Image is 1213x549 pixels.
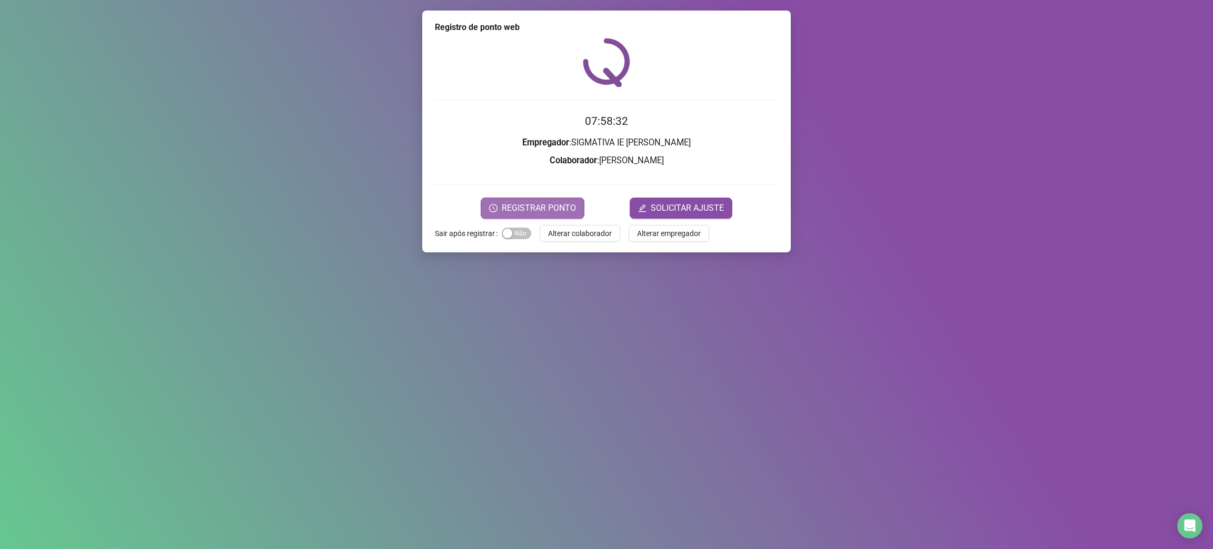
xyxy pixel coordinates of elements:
[630,198,732,219] button: editSOLICITAR AJUSTE
[651,202,724,214] span: SOLICITAR AJUSTE
[522,138,569,148] strong: Empregador
[435,154,778,168] h3: : [PERSON_NAME]
[550,155,597,165] strong: Colaborador
[435,136,778,150] h3: : SIGMATIVA IE [PERSON_NAME]
[1177,513,1202,538] div: Open Intercom Messenger
[481,198,584,219] button: REGISTRAR PONTO
[435,225,502,242] label: Sair após registrar
[637,228,701,239] span: Alterar empregador
[583,38,630,87] img: QRPoint
[585,115,628,128] time: 07:58:32
[502,202,576,214] span: REGISTRAR PONTO
[540,225,620,242] button: Alterar colaborador
[548,228,612,239] span: Alterar colaborador
[629,225,709,242] button: Alterar empregador
[638,204,647,212] span: edit
[435,21,778,34] div: Registro de ponto web
[489,204,498,212] span: clock-circle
